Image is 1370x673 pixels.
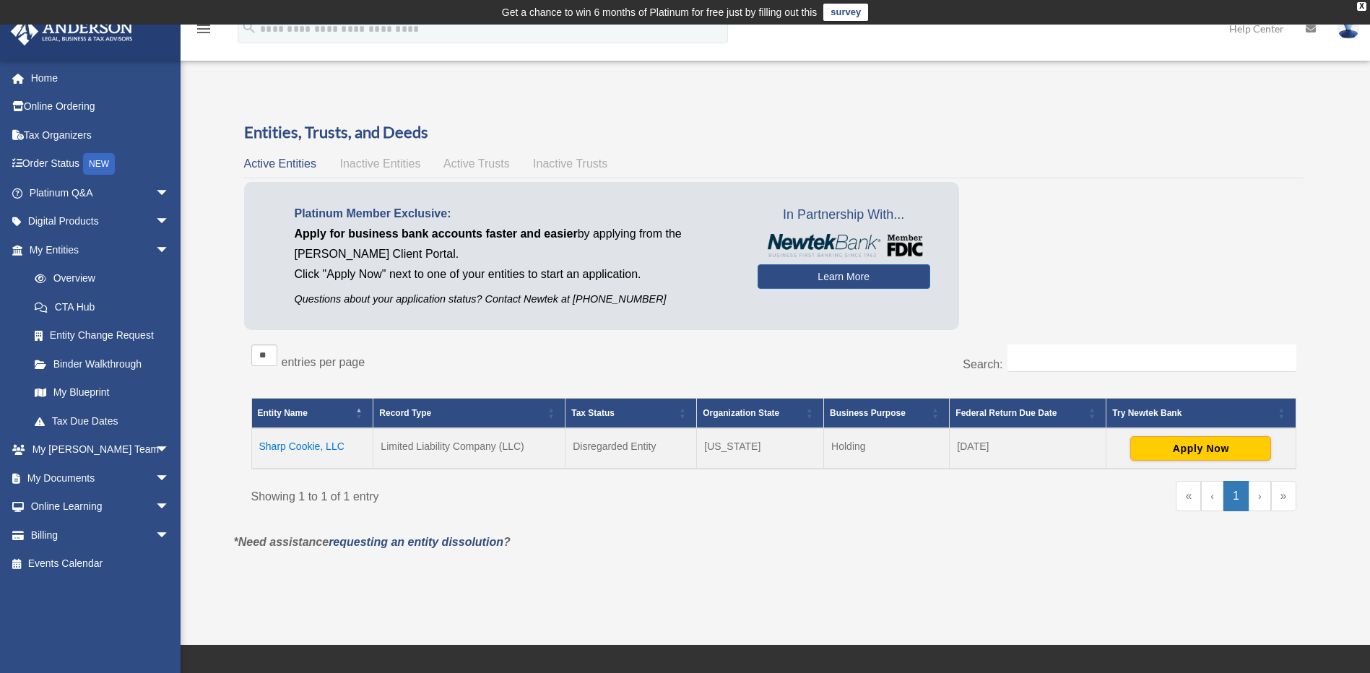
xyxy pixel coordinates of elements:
[10,92,191,121] a: Online Ordering
[1338,18,1359,39] img: User Pic
[373,428,565,469] td: Limited Liability Company (LLC)
[10,492,191,521] a: Online Learningarrow_drop_down
[1130,436,1271,461] button: Apply Now
[565,398,697,428] th: Tax Status: Activate to sort
[295,204,736,224] p: Platinum Member Exclusive:
[20,349,184,378] a: Binder Walkthrough
[241,19,257,35] i: search
[295,227,578,240] span: Apply for business bank accounts faster and easier
[379,408,431,418] span: Record Type
[339,157,420,170] span: Inactive Entities
[1112,404,1273,422] div: Try Newtek Bank
[155,207,184,237] span: arrow_drop_down
[697,428,824,469] td: [US_STATE]
[697,398,824,428] th: Organization State: Activate to sort
[10,550,191,578] a: Events Calendar
[251,481,763,507] div: Showing 1 to 1 of 1 entry
[20,321,184,350] a: Entity Change Request
[571,408,615,418] span: Tax Status
[251,428,373,469] td: Sharp Cookie, LLC
[950,428,1106,469] td: [DATE]
[1223,481,1249,511] a: 1
[195,20,212,38] i: menu
[10,121,191,149] a: Tax Organizers
[251,398,373,428] th: Entity Name: Activate to invert sorting
[258,408,308,418] span: Entity Name
[963,358,1002,370] label: Search:
[10,521,191,550] a: Billingarrow_drop_down
[824,398,950,428] th: Business Purpose: Activate to sort
[443,157,510,170] span: Active Trusts
[765,234,923,257] img: NewtekBankLogoSM.png
[155,464,184,493] span: arrow_drop_down
[6,17,137,45] img: Anderson Advisors Platinum Portal
[502,4,818,21] div: Get a chance to win 6 months of Platinum for free just by filling out this
[155,178,184,208] span: arrow_drop_down
[295,290,736,308] p: Questions about your application status? Contact Newtek at [PHONE_NUMBER]
[10,207,191,236] a: Digital Productsarrow_drop_down
[295,264,736,285] p: Click "Apply Now" next to one of your entities to start an application.
[20,378,184,407] a: My Blueprint
[823,4,868,21] a: survey
[955,408,1057,418] span: Federal Return Due Date
[10,464,191,492] a: My Documentsarrow_drop_down
[244,157,316,170] span: Active Entities
[373,398,565,428] th: Record Type: Activate to sort
[1249,481,1271,511] a: Next
[282,356,365,368] label: entries per page
[824,428,950,469] td: Holding
[703,408,779,418] span: Organization State
[533,157,607,170] span: Inactive Trusts
[155,235,184,265] span: arrow_drop_down
[830,408,906,418] span: Business Purpose
[758,264,930,289] a: Learn More
[83,153,115,175] div: NEW
[20,264,177,293] a: Overview
[1176,481,1201,511] a: First
[10,149,191,179] a: Order StatusNEW
[1106,398,1296,428] th: Try Newtek Bank : Activate to sort
[155,435,184,465] span: arrow_drop_down
[155,521,184,550] span: arrow_drop_down
[1271,481,1296,511] a: Last
[295,224,736,264] p: by applying from the [PERSON_NAME] Client Portal.
[10,64,191,92] a: Home
[10,235,184,264] a: My Entitiesarrow_drop_down
[1201,481,1223,511] a: Previous
[565,428,697,469] td: Disregarded Entity
[10,435,191,464] a: My [PERSON_NAME] Teamarrow_drop_down
[329,536,503,548] a: requesting an entity dissolution
[950,398,1106,428] th: Federal Return Due Date: Activate to sort
[1357,2,1366,11] div: close
[758,204,930,227] span: In Partnership With...
[20,407,184,435] a: Tax Due Dates
[10,178,191,207] a: Platinum Q&Aarrow_drop_down
[155,492,184,522] span: arrow_drop_down
[234,536,511,548] em: *Need assistance ?
[20,292,184,321] a: CTA Hub
[195,25,212,38] a: menu
[244,121,1304,144] h3: Entities, Trusts, and Deeds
